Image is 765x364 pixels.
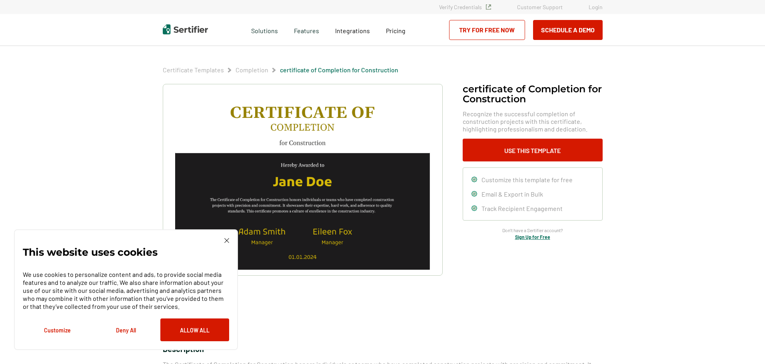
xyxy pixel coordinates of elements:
a: Sign Up for Free [515,234,550,240]
button: Use This Template [463,139,603,161]
img: Sertifier | Digital Credentialing Platform [163,24,208,34]
button: Customize [23,318,92,341]
a: Certificate Templates [163,66,224,74]
iframe: Chat Widget [725,326,765,364]
a: Customer Support [517,4,563,10]
a: Completion [236,66,268,74]
h1: certificate of Completion for Construction [463,84,603,104]
span: Email & Export in Bulk [481,190,543,198]
span: Recognize the successful completion of construction projects with this certificate, highlighting ... [463,110,603,133]
span: Track Recipient Engagement [481,205,563,212]
p: This website uses cookies [23,248,158,256]
span: Solutions [251,25,278,35]
button: Deny All [92,318,160,341]
img: Verified [486,4,491,10]
img: Cookie Popup Close [224,238,229,243]
a: Login [589,4,603,10]
a: Integrations [335,25,370,35]
button: Schedule a Demo [533,20,603,40]
div: Breadcrumb [163,66,398,74]
span: Features [294,25,319,35]
a: Verify Credentials [439,4,491,10]
p: We use cookies to personalize content and ads, to provide social media features and to analyze ou... [23,271,229,310]
span: Pricing [386,27,405,34]
a: Pricing [386,25,405,35]
span: Customize this template for free [481,176,573,183]
a: certificate of Completion for Construction [280,66,398,74]
span: Integrations [335,27,370,34]
button: Allow All [160,318,229,341]
img: certificate of Completion for Construction [175,90,429,270]
a: Try for Free Now [449,20,525,40]
span: Don’t have a Sertifier account? [502,227,563,234]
